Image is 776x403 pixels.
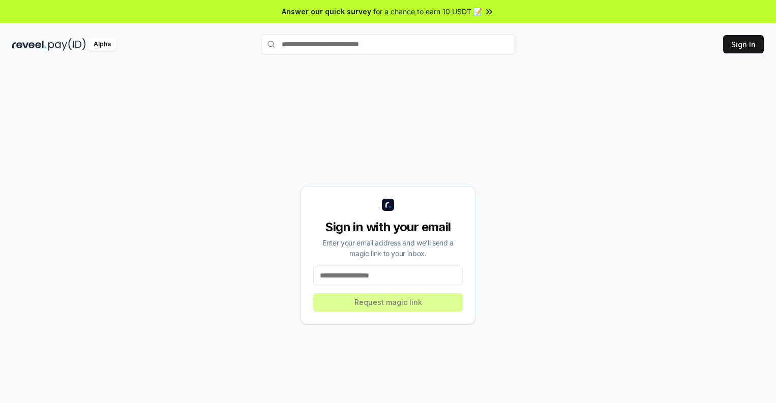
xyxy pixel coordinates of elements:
[282,6,371,17] span: Answer our quick survey
[313,219,463,235] div: Sign in with your email
[382,199,394,211] img: logo_small
[88,38,116,51] div: Alpha
[373,6,482,17] span: for a chance to earn 10 USDT 📝
[12,38,46,51] img: reveel_dark
[48,38,86,51] img: pay_id
[723,35,764,53] button: Sign In
[313,237,463,259] div: Enter your email address and we’ll send a magic link to your inbox.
